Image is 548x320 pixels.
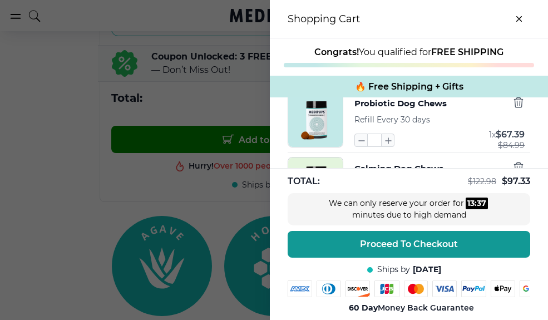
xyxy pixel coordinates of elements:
button: Proceed To Checkout [288,231,530,258]
button: Probiotic Dog Chews [354,96,447,111]
div: 37 [477,198,486,209]
button: close-cart [508,8,530,30]
span: $ 97.33 [502,176,530,186]
img: Calming Dog Chews [288,157,343,212]
span: 🔥 Free Shipping + Gifts [355,81,463,92]
img: apple [491,280,515,297]
span: Refill Every 30 days [354,115,430,125]
strong: Congrats! [314,47,359,57]
div: 13 [467,198,475,209]
span: 1 x [489,130,496,140]
span: Ships by [377,264,410,275]
img: discover [345,280,370,297]
span: $ 67.39 [496,129,525,140]
strong: FREE SHIPPING [431,47,503,57]
img: mastercard [404,280,428,297]
h3: Shopping Cart [288,13,360,25]
img: visa [432,280,457,297]
strong: 60 Day [349,303,378,313]
span: [DATE] [413,264,441,275]
img: Probiotic Dog Chews [288,92,343,147]
span: Money Back Guarantee [349,303,474,313]
img: amex [288,280,312,297]
img: jcb [374,280,399,297]
span: $ 122.98 [468,176,496,186]
img: diners-club [317,280,341,297]
img: google [520,280,545,297]
span: TOTAL: [288,175,320,188]
div: We can only reserve your order for minutes due to high demand [325,198,492,221]
button: Calming Dog Chews [354,161,443,176]
span: $ 84.99 [498,141,525,150]
div: : [466,198,488,209]
span: Proceed To Checkout [360,239,458,250]
span: You qualified for [314,47,503,57]
img: paypal [461,280,486,297]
